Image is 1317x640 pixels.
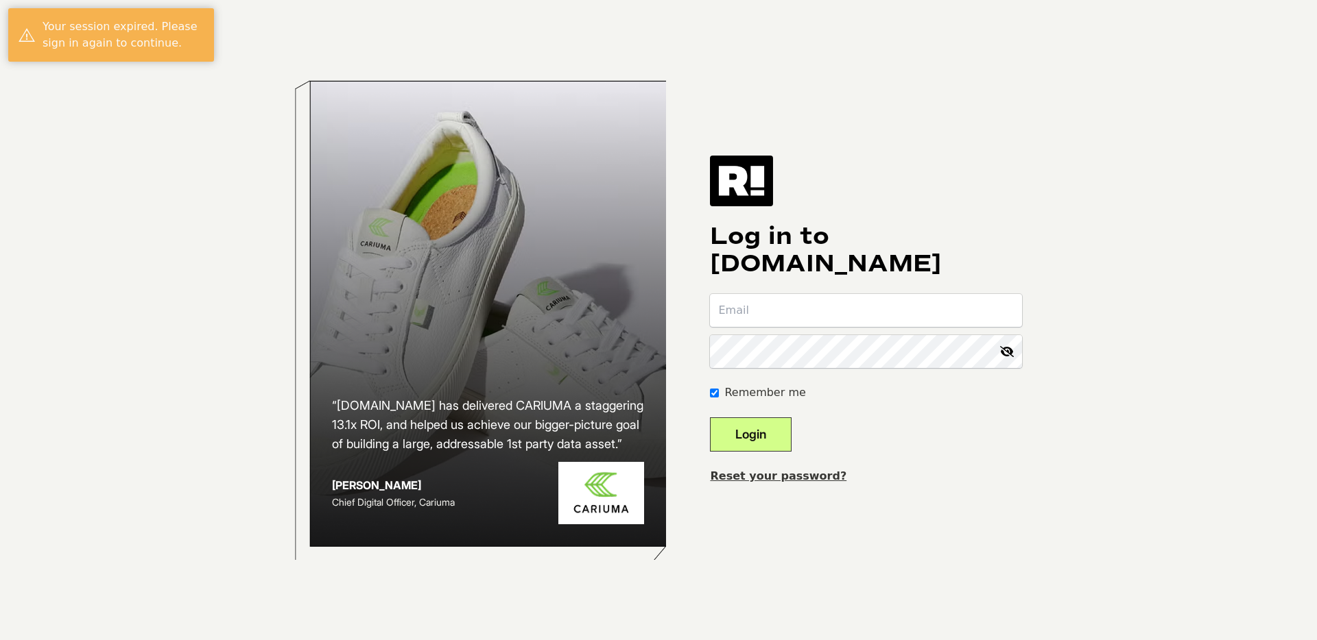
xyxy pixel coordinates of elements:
button: Login [710,417,792,452]
h2: “[DOMAIN_NAME] has delivered CARIUMA a staggering 13.1x ROI, and helped us achieve our bigger-pic... [332,396,645,454]
img: Retention.com [710,156,773,206]
label: Remember me [724,384,805,401]
strong: [PERSON_NAME] [332,478,421,492]
span: Chief Digital Officer, Cariuma [332,496,455,508]
div: Your session expired. Please sign in again to continue. [43,19,204,51]
a: Reset your password? [710,469,846,482]
input: Email [710,294,1022,327]
img: Cariuma [558,462,644,524]
h1: Log in to [DOMAIN_NAME] [710,223,1022,278]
